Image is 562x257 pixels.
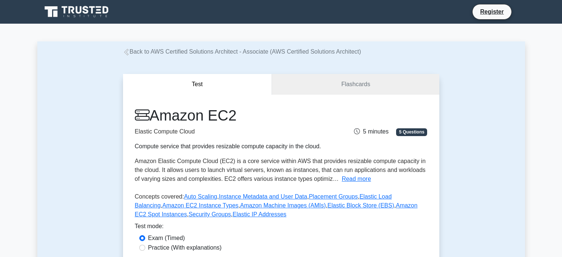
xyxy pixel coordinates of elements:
[233,211,287,217] a: Elastic IP Addresses
[135,127,327,136] p: Elastic Compute Cloud
[123,48,361,55] a: Back to AWS Certified Solutions Architect - Associate (AWS Certified Solutions Architect)
[123,74,272,95] button: Test
[354,128,388,135] span: 5 minutes
[342,175,371,183] button: Read more
[327,202,394,209] a: Elastic Block Store (EBS)
[219,193,307,200] a: Instance Metadata and User Data
[396,128,427,136] span: 5 Questions
[148,234,185,243] label: Exam (Timed)
[188,211,231,217] a: Security Groups
[135,192,428,222] p: Concepts covered: , , , , , , , , ,
[135,222,428,234] div: Test mode:
[240,202,326,209] a: Amazon Machine Images (AMIs)
[272,74,439,95] a: Flashcards
[476,7,508,16] a: Register
[135,158,426,182] span: Amazon Elastic Compute Cloud (EC2) is a core service within AWS that provides resizable compute c...
[184,193,217,200] a: Auto Scaling
[309,193,358,200] a: Placement Groups
[135,142,327,151] div: Compute service that provides resizable compute capacity in the cloud.
[135,106,327,124] h1: Amazon EC2
[148,243,222,252] label: Practice (With explanations)
[162,202,238,209] a: Amazon EC2 Instance Types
